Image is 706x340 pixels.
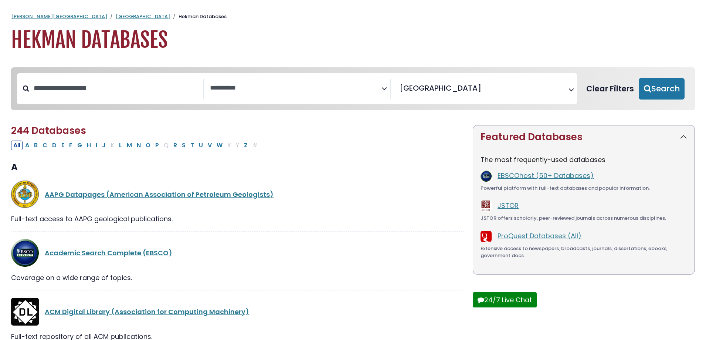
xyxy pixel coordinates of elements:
[498,231,581,240] a: ProQuest Databases (All)
[85,141,93,150] button: Filter Results H
[67,141,75,150] button: Filter Results F
[11,273,464,283] div: Coverage on a wide range of topics.
[100,141,108,150] button: Filter Results J
[171,141,179,150] button: Filter Results R
[481,245,687,259] div: Extensive access to newspapers, broadcasts, journals, dissertations, ebooks, government docs.
[197,141,205,150] button: Filter Results U
[180,141,188,150] button: Filter Results S
[11,67,695,110] nav: Search filters
[214,141,225,150] button: Filter Results W
[11,162,464,173] h3: A
[188,141,196,150] button: Filter Results T
[45,307,249,316] a: ACM Digital Library (Association for Computing Machinery)
[32,141,40,150] button: Filter Results B
[481,155,687,165] p: The most frequently-used databases
[397,83,481,94] li: Hekman Library
[45,190,274,199] a: AAPG Datapages (American Association of Petroleum Geologists)
[11,28,695,53] h1: Hekman Databases
[116,13,170,20] a: [GEOGRAPHIC_DATA]
[498,171,594,180] a: EBSCOhost (50+ Databases)
[50,141,59,150] button: Filter Results D
[498,201,519,210] a: JSTOR
[210,84,382,92] textarea: Search
[29,82,203,94] input: Search database by title or keyword
[94,141,99,150] button: Filter Results I
[400,83,481,94] span: [GEOGRAPHIC_DATA]
[242,141,250,150] button: Filter Results Z
[11,214,464,224] div: Full-text access to AAPG geological publications.
[45,248,172,257] a: Academic Search Complete (EBSCO)
[11,13,695,20] nav: breadcrumb
[125,141,134,150] button: Filter Results M
[11,124,86,137] span: 244 Databases
[59,141,67,150] button: Filter Results E
[206,141,214,150] button: Filter Results V
[11,13,107,20] a: [PERSON_NAME][GEOGRAPHIC_DATA]
[135,141,143,150] button: Filter Results N
[473,292,537,307] button: 24/7 Live Chat
[75,141,84,150] button: Filter Results G
[581,78,639,100] button: Clear Filters
[639,78,685,100] button: Submit for Search Results
[481,215,687,222] div: JSTOR offers scholarly, peer-reviewed journals across numerous disciplines.
[481,185,687,192] div: Powerful platform with full-text databases and popular information.
[143,141,153,150] button: Filter Results O
[40,141,50,150] button: Filter Results C
[153,141,161,150] button: Filter Results P
[473,125,695,149] button: Featured Databases
[23,141,31,150] button: Filter Results A
[170,13,227,20] li: Hekman Databases
[483,87,488,94] textarea: Search
[11,140,261,149] div: Alpha-list to filter by first letter of database name
[11,141,23,150] button: All
[117,141,124,150] button: Filter Results L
